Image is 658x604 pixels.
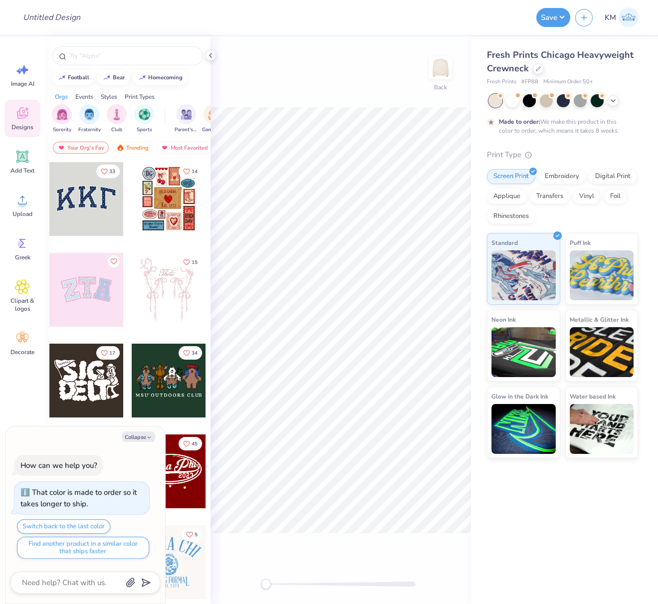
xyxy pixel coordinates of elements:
[84,109,95,120] img: Fraternity Image
[491,391,548,402] span: Glow in the Dark Ink
[570,250,634,300] img: Puff Ink
[530,189,570,204] div: Transfers
[192,351,198,356] span: 34
[570,314,629,325] span: Metallic & Glitter Ink
[195,532,198,537] span: 5
[175,104,198,134] button: filter button
[487,49,634,74] span: Fresh Prints Chicago Heavyweight Crewneck
[202,104,225,134] div: filter for Game Day
[11,80,34,88] span: Image AI
[58,75,66,81] img: trend_line.gif
[619,7,639,27] img: Katrina Mae Mijares
[20,460,97,470] div: How can we help you?
[192,441,198,446] span: 45
[175,104,198,134] div: filter for Parent's Weekend
[156,142,213,154] div: Most Favorited
[111,109,122,120] img: Club Image
[56,109,68,120] img: Sorority Image
[137,126,152,134] span: Sports
[179,346,202,360] button: Like
[261,579,271,589] div: Accessibility label
[192,169,198,174] span: 14
[148,75,183,80] div: homecoming
[192,260,198,265] span: 15
[12,210,32,218] span: Upload
[499,118,540,126] strong: Made to order:
[57,144,65,151] img: most_fav.gif
[202,104,225,134] button: filter button
[589,169,637,184] div: Digital Print
[97,70,129,85] button: bear
[55,92,68,101] div: Orgs
[487,149,638,161] div: Print Type
[17,519,110,534] button: Switch back to the last color
[570,391,616,402] span: Water based Ink
[53,142,109,154] div: Your Org's Fav
[112,142,153,154] div: Trending
[15,253,30,261] span: Greek
[15,7,88,27] input: Untitled Design
[605,12,616,23] span: KM
[75,92,93,101] div: Events
[208,109,219,120] img: Game Day Image
[161,144,169,151] img: most_fav.gif
[69,51,197,61] input: Try "Alpha"
[543,78,593,86] span: Minimum Order: 50 +
[491,314,516,325] span: Neon Ink
[107,104,127,134] div: filter for Club
[125,92,155,101] div: Print Types
[133,70,187,85] button: homecoming
[538,169,586,184] div: Embroidery
[600,7,643,27] a: KM
[434,83,447,92] div: Back
[103,75,111,81] img: trend_line.gif
[109,351,115,356] span: 17
[491,404,556,454] img: Glow in the Dark Ink
[10,167,34,175] span: Add Text
[96,346,120,360] button: Like
[78,126,101,134] span: Fraternity
[181,109,192,120] img: Parent's Weekend Image
[53,126,71,134] span: Sorority
[52,70,94,85] button: football
[52,104,72,134] button: filter button
[487,189,527,204] div: Applique
[521,78,538,86] span: # FP88
[604,189,627,204] div: Foil
[108,255,120,267] button: Like
[491,327,556,377] img: Neon Ink
[570,237,591,248] span: Puff Ink
[175,126,198,134] span: Parent's Weekend
[134,104,154,134] button: filter button
[536,8,570,27] button: Save
[6,297,39,313] span: Clipart & logos
[116,144,124,151] img: trending.gif
[96,165,120,178] button: Like
[487,169,535,184] div: Screen Print
[570,404,634,454] img: Water based Ink
[570,327,634,377] img: Metallic & Glitter Ink
[499,117,622,135] div: We make this product in this color to order, which means it takes 8 weeks.
[113,75,125,80] div: bear
[17,537,149,559] button: Find another product in a similar color that ships faster
[487,78,516,86] span: Fresh Prints
[487,209,535,224] div: Rhinestones
[20,487,137,509] div: That color is made to order so it takes longer to ship.
[107,104,127,134] button: filter button
[179,437,202,450] button: Like
[179,165,202,178] button: Like
[52,104,72,134] div: filter for Sorority
[179,255,202,269] button: Like
[78,104,101,134] button: filter button
[122,431,155,442] button: Collapse
[109,169,115,174] span: 33
[202,126,225,134] span: Game Day
[139,109,150,120] img: Sports Image
[68,75,89,80] div: football
[573,189,601,204] div: Vinyl
[431,58,450,78] img: Back
[134,104,154,134] div: filter for Sports
[111,126,122,134] span: Club
[101,92,117,101] div: Styles
[138,75,146,81] img: trend_line.gif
